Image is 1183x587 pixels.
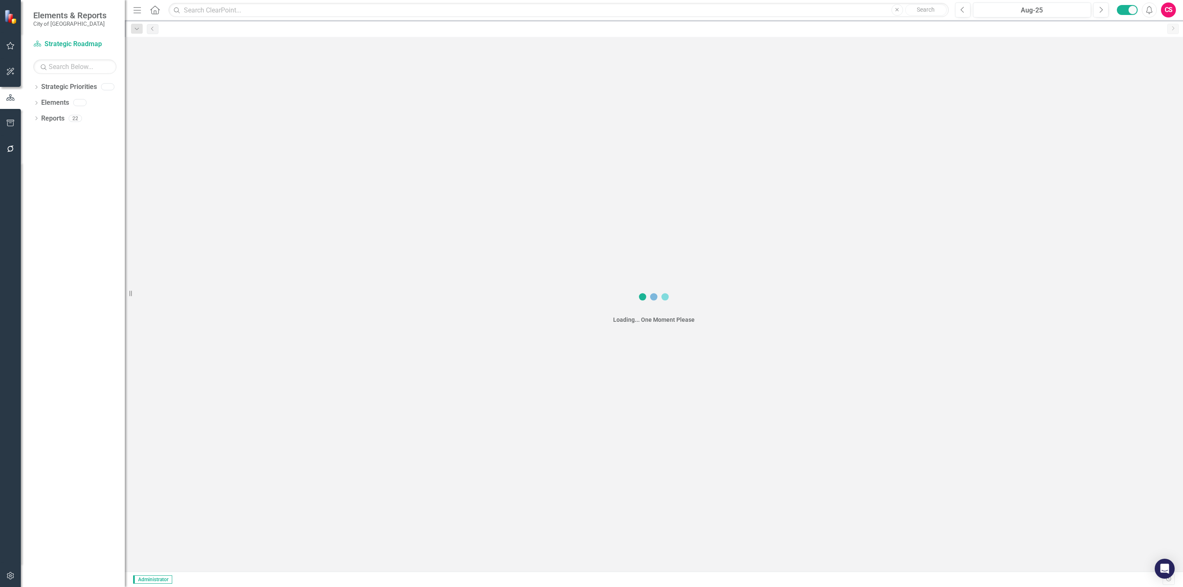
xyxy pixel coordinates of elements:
[917,6,935,13] span: Search
[133,575,172,584] span: Administrator
[4,9,19,25] img: ClearPoint Strategy
[1161,2,1176,17] button: CS
[69,115,82,122] div: 22
[905,4,947,16] button: Search
[1155,559,1175,579] div: Open Intercom Messenger
[973,2,1091,17] button: Aug-25
[33,39,116,49] a: Strategic Roadmap
[976,5,1088,15] div: Aug-25
[33,59,116,74] input: Search Below...
[33,20,106,27] small: City of [GEOGRAPHIC_DATA]
[168,3,949,17] input: Search ClearPoint...
[613,316,695,324] div: Loading... One Moment Please
[41,114,64,123] a: Reports
[41,82,97,92] a: Strategic Priorities
[41,98,69,108] a: Elements
[33,10,106,20] span: Elements & Reports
